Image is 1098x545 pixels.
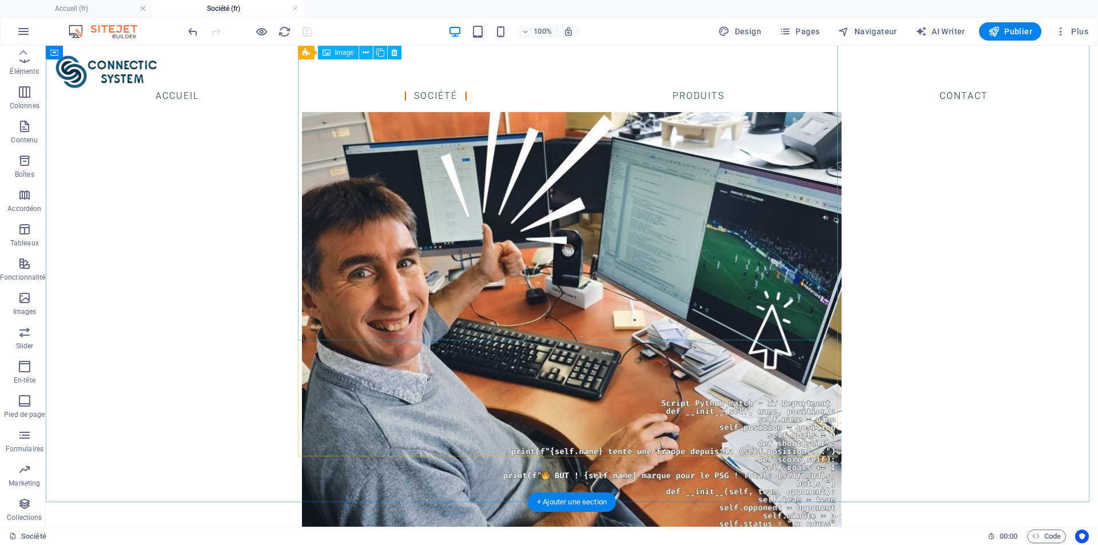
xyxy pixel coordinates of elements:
h4: Société (fr) [152,2,304,15]
button: Pages [775,22,824,41]
p: Colonnes [10,101,39,110]
p: En-tête [14,376,35,385]
span: Pages [779,26,819,37]
span: AI Writer [916,26,965,37]
i: Annuler : Modifier le lien (Ctrl+Z) [186,25,200,38]
button: Publier [979,22,1041,41]
button: Design [714,22,766,41]
p: Pied de page [4,410,45,419]
button: AI Writer [911,22,970,41]
i: Actualiser la page [278,25,291,38]
button: 100% [516,25,557,38]
i: Lors du redimensionnement, ajuster automatiquement le niveau de zoom en fonction de l'appareil sé... [563,26,574,37]
span: 00 00 [1000,530,1017,543]
p: Collections [7,513,42,522]
span: Plus [1055,26,1088,37]
p: Boîtes [15,170,34,179]
h6: 100% [534,25,552,38]
button: Navigateur [833,22,901,41]
a: Cliquez pour annuler la sélection. Double-cliquez pour ouvrir Pages. [9,530,46,543]
span: Design [718,26,761,37]
span: Publier [988,26,1032,37]
button: Code [1027,530,1066,543]
span: : [1008,532,1009,540]
div: + Ajouter une section [528,492,616,512]
p: Images [13,307,37,316]
button: undo [186,25,200,38]
p: Slider [16,341,34,351]
p: Formulaires [6,444,43,453]
p: Éléments [10,67,39,76]
button: Plus [1051,22,1093,41]
span: Navigateur [838,26,897,37]
span: Code [1032,530,1061,543]
p: Marketing [9,479,40,488]
button: reload [277,25,291,38]
span: Image [335,49,354,56]
p: Tableaux [10,238,39,248]
p: Contenu [11,136,38,145]
p: Accordéon [7,204,41,213]
button: Usercentrics [1075,530,1089,543]
img: Editor Logo [66,25,152,38]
